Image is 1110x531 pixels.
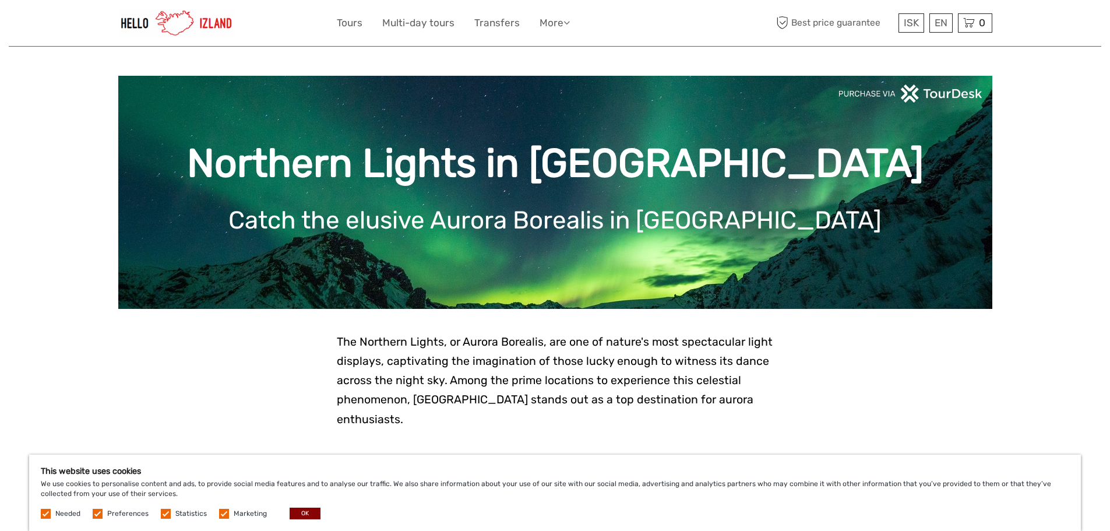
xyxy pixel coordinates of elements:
label: Preferences [107,509,149,519]
span: 0 [977,17,987,29]
img: 1270-cead85dc-23af-4572-be81-b346f9cd5751_logo_small.jpg [118,9,235,37]
span: ISK [904,17,919,29]
label: Marketing [234,509,267,519]
div: We use cookies to personalise content and ads, to provide social media features and to analyse ou... [29,455,1081,531]
label: Needed [55,509,80,519]
h1: Northern Lights in [GEOGRAPHIC_DATA] [136,140,975,187]
button: OK [290,508,320,519]
a: More [540,15,570,31]
a: Multi-day tours [382,15,454,31]
img: PurchaseViaTourDeskwhite.png [838,85,984,103]
label: Statistics [175,509,207,519]
span: Best price guarantee [774,13,896,33]
div: EN [929,13,953,33]
span: The Northern Lights, or Aurora Borealis, are one of nature's most spectacular light displays, cap... [337,335,773,426]
a: Transfers [474,15,520,31]
a: Tours [337,15,362,31]
h5: This website uses cookies [41,466,1069,476]
h1: Catch the elusive Aurora Borealis in [GEOGRAPHIC_DATA] [136,206,975,235]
